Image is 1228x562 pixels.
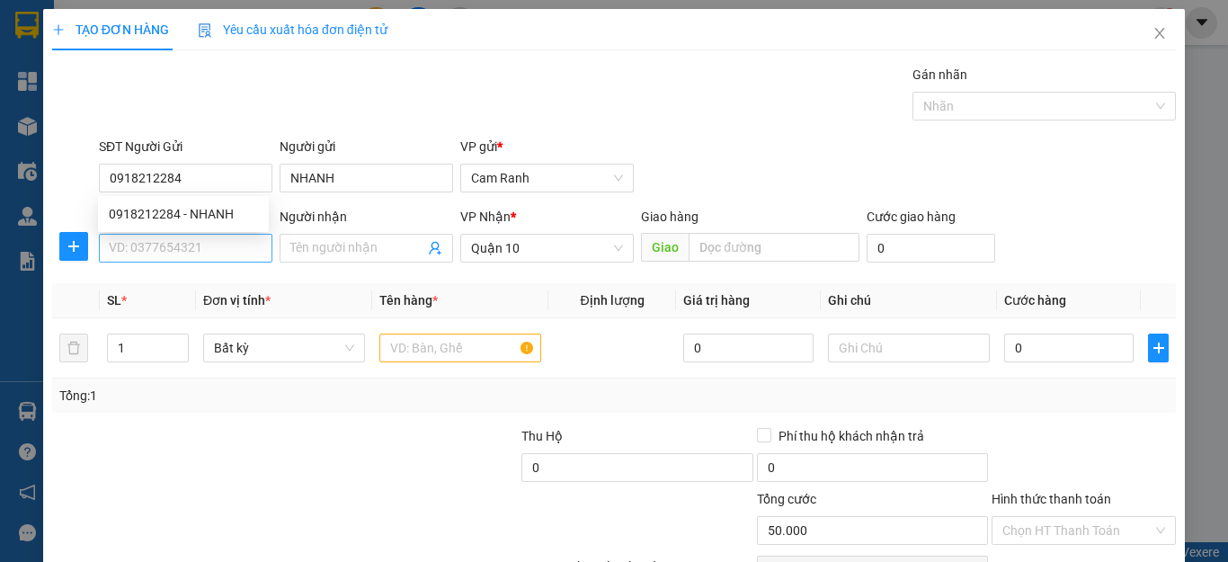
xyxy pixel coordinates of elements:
[203,293,271,308] span: Đơn vị tính
[689,233,859,262] input: Dọc đường
[379,293,438,308] span: Tên hàng
[98,200,269,228] div: 0918212284 - NHANH
[60,239,87,254] span: plus
[428,241,442,255] span: user-add
[460,137,634,156] div: VP gửi
[52,22,169,37] span: TẠO ĐƠN HÀNG
[867,234,995,263] input: Cước giao hàng
[683,293,750,308] span: Giá trị hàng
[198,22,387,37] span: Yêu cầu xuất hóa đơn điện tử
[1152,26,1167,40] span: close
[471,235,623,262] span: Quận 10
[641,210,699,224] span: Giao hàng
[59,386,476,406] div: Tổng: 1
[992,492,1111,506] label: Hình thức thanh toán
[912,67,967,82] label: Gán nhãn
[99,137,272,156] div: SĐT Người Gửi
[280,137,453,156] div: Người gửi
[757,492,816,506] span: Tổng cước
[1148,334,1169,362] button: plus
[683,334,813,362] input: 0
[198,23,212,38] img: icon
[471,165,623,192] span: Cam Ranh
[107,293,121,308] span: SL
[821,283,997,318] th: Ghi chú
[280,207,453,227] div: Người nhận
[59,232,88,261] button: plus
[59,334,88,362] button: delete
[867,210,956,224] label: Cước giao hàng
[771,426,931,446] span: Phí thu hộ khách nhận trả
[214,335,354,361] span: Bất kỳ
[460,210,511,224] span: VP Nhận
[109,204,258,224] div: 0918212284 - NHANH
[641,233,689,262] span: Giao
[1135,9,1185,59] button: Close
[521,429,563,443] span: Thu Hộ
[1149,341,1168,355] span: plus
[1004,293,1066,308] span: Cước hàng
[379,334,541,362] input: VD: Bàn, Ghế
[828,334,990,362] input: Ghi Chú
[580,293,644,308] span: Định lượng
[52,23,65,36] span: plus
